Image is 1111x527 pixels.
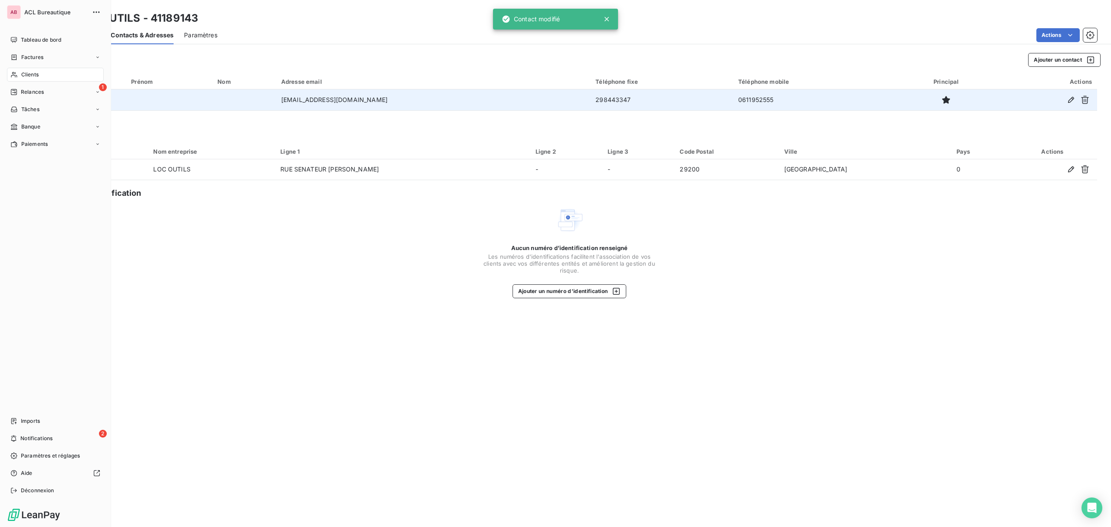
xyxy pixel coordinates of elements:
div: Nom [217,78,271,85]
button: Ajouter un contact [1028,53,1101,67]
div: Ligne 3 [608,148,669,155]
span: Paramètres [184,31,217,40]
span: 2 [99,430,107,438]
div: Prénom [131,78,207,85]
td: - [530,159,602,180]
div: AB [7,5,21,19]
span: Factures [21,53,43,61]
td: 29200 [674,159,779,180]
span: Les numéros d'identifications facilitent l'association de vos clients avec vos différentes entité... [483,253,656,274]
div: Ligne 2 [536,148,597,155]
td: 0 [951,159,1008,180]
td: [EMAIL_ADDRESS][DOMAIN_NAME] [276,89,591,110]
span: Imports [21,417,40,425]
span: Notifications [20,435,53,442]
a: Aide [7,466,104,480]
button: Ajouter un numéro d’identification [513,284,627,298]
span: Déconnexion [21,487,54,494]
span: Aide [21,469,33,477]
h3: LOC OUTILS - 41189143 [76,10,198,26]
td: LOC OUTILS [148,159,275,180]
td: RUE SENATEUR [PERSON_NAME] [275,159,530,180]
span: Aucun numéro d’identification renseigné [511,244,628,251]
div: Téléphone fixe [595,78,728,85]
div: Actions [1013,148,1092,155]
span: Relances [21,88,44,96]
div: Actions [999,78,1092,85]
span: Paiements [21,140,48,148]
span: Banque [21,123,40,131]
div: Principal [903,78,989,85]
span: Tableau de bord [21,36,61,44]
span: Clients [21,71,39,79]
button: Actions [1036,28,1080,42]
div: Ligne 1 [280,148,525,155]
img: Logo LeanPay [7,508,61,522]
div: Pays [957,148,1003,155]
span: 1 [99,83,107,91]
div: Contact modifié [502,11,560,27]
div: Téléphone mobile [738,78,893,85]
td: - [602,159,674,180]
div: Nom entreprise [153,148,270,155]
td: [GEOGRAPHIC_DATA] [779,159,951,180]
span: Paramètres et réglages [21,452,80,460]
div: Adresse email [281,78,585,85]
div: Code Postal [680,148,773,155]
td: 0611952555 [733,89,898,110]
img: Empty state [555,206,583,234]
span: ACL Bureautique [24,9,87,16]
span: Tâches [21,105,39,113]
span: Contacts & Adresses [111,31,174,40]
div: Open Intercom Messenger [1081,497,1102,518]
div: Ville [784,148,946,155]
td: 298443347 [590,89,733,110]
